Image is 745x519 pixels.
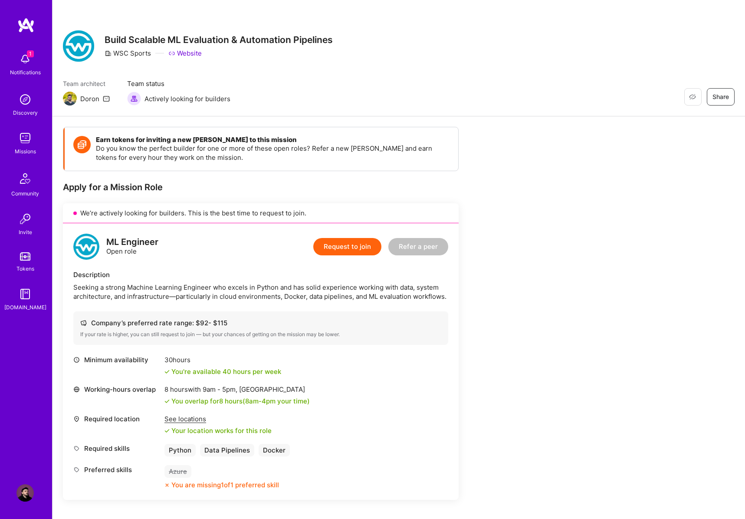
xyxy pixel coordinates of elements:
[27,50,34,57] span: 1
[200,444,254,456] div: Data Pipelines
[73,416,80,422] i: icon Location
[80,318,441,327] div: Company’s preferred rate range: $ 92 - $ 115
[11,189,39,198] div: Community
[388,238,448,255] button: Refer a peer
[105,34,333,45] h3: Build Scalable ML Evaluation & Automation Pipelines
[63,182,459,193] div: Apply for a Mission Role
[73,234,99,260] img: logo
[168,49,202,58] a: Website
[73,355,160,364] div: Minimum availability
[164,444,196,456] div: Python
[96,144,450,162] p: Do you know the perfect builder for one or more of these open roles? Refer a new [PERSON_NAME] an...
[63,30,94,62] img: Company Logo
[164,399,170,404] i: icon Check
[164,414,272,423] div: See locations
[164,483,170,488] i: icon CloseOrange
[171,397,310,406] div: You overlap for 8 hours ( your time)
[73,465,160,474] div: Preferred skills
[164,465,191,478] div: Azure
[689,93,696,100] i: icon EyeClosed
[4,303,46,312] div: [DOMAIN_NAME]
[73,466,80,473] i: icon Tag
[144,94,230,103] span: Actively looking for builders
[13,108,38,117] div: Discovery
[712,93,729,101] span: Share
[259,444,290,456] div: Docker
[245,397,276,405] span: 8am - 4pm
[73,270,448,279] div: Description
[105,50,112,57] i: icon CompanyGray
[63,79,110,88] span: Team architect
[103,95,110,102] i: icon Mail
[19,228,32,237] div: Invite
[80,331,441,338] div: If your rate is higher, you can still request to join — but your chances of getting on the missio...
[96,136,450,144] h4: Earn tokens for inviting a new [PERSON_NAME] to this mission
[15,168,36,189] img: Community
[127,79,230,88] span: Team status
[73,136,91,153] img: Token icon
[80,320,87,326] i: icon Cash
[16,264,34,273] div: Tokens
[63,92,77,106] img: Team Architect
[73,414,160,423] div: Required location
[106,238,158,256] div: Open role
[73,357,80,363] i: icon Clock
[16,50,34,68] img: bell
[707,88,735,106] button: Share
[127,92,141,106] img: Actively looking for builders
[106,238,158,247] div: ML Engineer
[16,484,34,502] img: User Avatar
[63,203,459,223] div: We’re actively looking for builders. This is the best time to request to join.
[80,94,99,103] div: Doron
[201,385,239,393] span: 9am - 5pm ,
[16,91,34,108] img: discovery
[16,210,34,228] img: Invite
[164,385,310,394] div: 8 hours with [GEOGRAPHIC_DATA]
[164,367,281,376] div: You're available 40 hours per week
[14,484,36,502] a: User Avatar
[105,49,151,58] div: WSC Sports
[16,285,34,303] img: guide book
[73,385,160,394] div: Working-hours overlap
[73,386,80,393] i: icon World
[73,445,80,452] i: icon Tag
[171,480,279,489] div: You are missing 1 of 1 preferred skill
[73,283,448,301] div: Seeking a strong Machine Learning Engineer who excels in Python and has solid experience working ...
[10,68,41,77] div: Notifications
[164,369,170,374] i: icon Check
[15,147,36,156] div: Missions
[73,444,160,453] div: Required skills
[164,428,170,433] i: icon Check
[17,17,35,33] img: logo
[164,426,272,435] div: Your location works for this role
[16,129,34,147] img: teamwork
[313,238,381,255] button: Request to join
[20,252,30,261] img: tokens
[164,355,281,364] div: 30 hours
